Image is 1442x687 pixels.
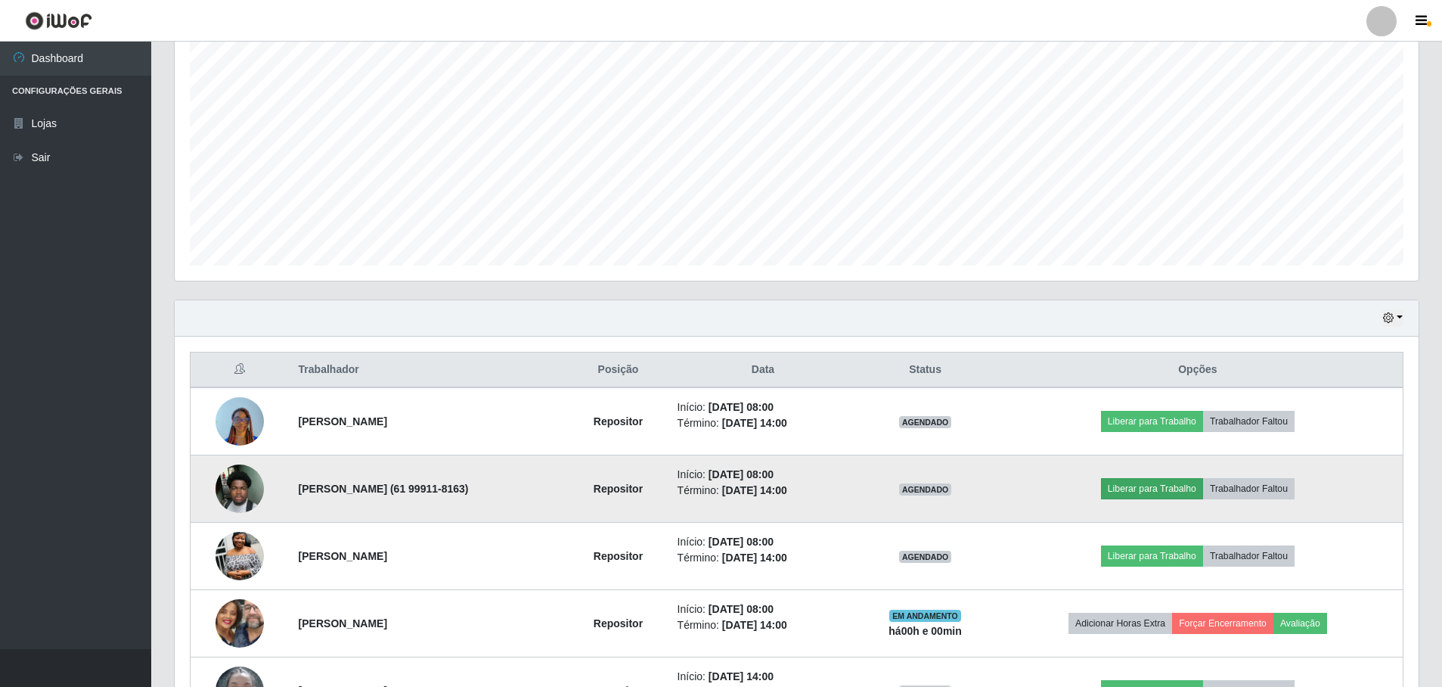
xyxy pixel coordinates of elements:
[216,446,264,532] img: 1747712072680.jpeg
[722,619,787,631] time: [DATE] 14:00
[668,353,858,388] th: Data
[678,669,849,685] li: Início:
[722,552,787,564] time: [DATE] 14:00
[216,524,264,588] img: 1747932042005.jpeg
[709,670,774,682] time: [DATE] 14:00
[678,415,849,431] li: Término:
[299,617,387,629] strong: [PERSON_NAME]
[899,551,952,563] span: AGENDADO
[678,483,849,499] li: Término:
[678,534,849,550] li: Início:
[678,467,849,483] li: Início:
[1068,613,1172,634] button: Adicionar Horas Extra
[299,415,387,427] strong: [PERSON_NAME]
[1203,546,1295,567] button: Trabalhador Faltou
[1172,613,1273,634] button: Forçar Encerramento
[1101,478,1203,499] button: Liberar para Trabalho
[899,483,952,496] span: AGENDADO
[594,617,643,629] strong: Repositor
[709,536,774,548] time: [DATE] 08:00
[1273,613,1327,634] button: Avaliação
[25,11,92,30] img: CoreUI Logo
[594,550,643,562] strong: Repositor
[594,483,643,495] strong: Repositor
[290,353,569,388] th: Trabalhador
[993,353,1403,388] th: Opções
[1101,411,1203,432] button: Liberar para Trabalho
[709,468,774,480] time: [DATE] 08:00
[299,550,387,562] strong: [PERSON_NAME]
[299,483,469,495] strong: [PERSON_NAME] (61 99911-8163)
[1101,546,1203,567] button: Liberar para Trabalho
[594,415,643,427] strong: Repositor
[888,625,962,637] strong: há 00 h e 00 min
[722,417,787,429] time: [DATE] 14:00
[678,617,849,633] li: Término:
[709,401,774,413] time: [DATE] 08:00
[678,602,849,617] li: Início:
[899,416,952,428] span: AGENDADO
[678,399,849,415] li: Início:
[709,603,774,615] time: [DATE] 08:00
[568,353,668,388] th: Posição
[889,610,961,622] span: EM ANDAMENTO
[722,484,787,496] time: [DATE] 14:00
[1203,411,1295,432] button: Trabalhador Faltou
[857,353,993,388] th: Status
[216,380,264,463] img: 1747711917570.jpeg
[216,570,264,677] img: 1748716470953.jpeg
[1203,478,1295,499] button: Trabalhador Faltou
[678,550,849,566] li: Término:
